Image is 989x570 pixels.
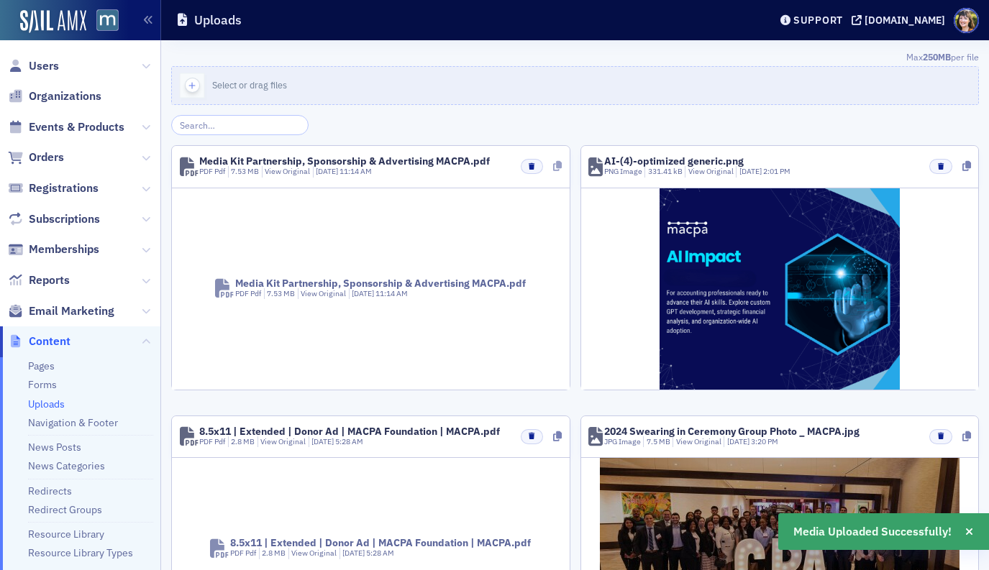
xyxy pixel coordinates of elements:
span: Events & Products [29,119,124,135]
span: 3:20 PM [751,436,778,446]
a: Users [8,58,59,74]
span: [DATE] [316,166,339,176]
span: Registrations [29,180,99,196]
a: Redirect Groups [28,503,102,516]
span: Media Uploaded Successfully! [793,523,952,541]
a: View Original [265,166,310,176]
div: 2.8 MB [259,548,286,559]
div: PDF Pdf [199,166,225,178]
div: Media Kit Partnership, Sponsorship & Advertising MACPA.pdf [199,156,490,166]
a: Content [8,334,70,349]
div: PDF Pdf [230,548,256,559]
a: View Original [688,166,734,176]
input: Search… [171,115,309,135]
span: Reports [29,272,70,288]
span: [DATE] [727,436,751,446]
span: Users [29,58,59,74]
a: Forms [28,378,57,391]
div: PDF Pdf [199,436,225,448]
img: SailAMX [96,9,119,32]
a: Orders [8,150,64,165]
span: Content [29,334,70,349]
div: PNG Image [604,166,642,178]
div: 7.5 MB [643,436,670,448]
span: 5:28 AM [366,548,394,558]
a: News Posts [28,441,81,454]
div: Max per file [171,50,979,66]
span: Select or drag files [212,79,287,91]
span: [DATE] [311,436,335,446]
div: 7.53 MB [264,288,296,300]
div: 331.41 kB [644,166,683,178]
div: AI-(4)-optimized generic.png [604,156,744,166]
span: 250MB [923,51,951,63]
div: PDF Pdf [235,288,261,300]
a: Registrations [8,180,99,196]
a: View Original [260,436,306,446]
img: SailAMX [20,10,86,33]
span: [DATE] [739,166,763,176]
span: Orders [29,150,64,165]
a: Redirects [28,484,72,497]
span: Email Marketing [29,303,114,319]
div: Media Kit Partnership, Sponsorship & Advertising MACPA.pdf [235,278,526,288]
a: View Original [291,548,337,558]
a: Subscriptions [8,211,100,227]
div: 2.8 MB [228,436,255,448]
span: Memberships [29,242,99,257]
a: Email Marketing [8,303,114,319]
span: 2:01 PM [763,166,790,176]
a: View Homepage [86,9,119,34]
a: Uploads [28,397,65,410]
span: Organizations [29,88,101,104]
div: Support [793,14,843,27]
a: View Original [301,288,346,298]
div: 2024 Swearing in Ceremony Group Photo _ MACPA.jpg [604,426,860,436]
a: View Original [676,436,721,446]
div: JPG Image [604,436,641,448]
a: Pages [28,359,55,372]
a: Resource Library [28,528,104,541]
div: 7.53 MB [228,166,260,178]
a: Organizations [8,88,101,104]
button: Select or drag files [171,66,979,105]
span: [DATE] [352,288,375,298]
a: Reports [8,272,70,288]
span: 11:14 AM [375,288,408,298]
span: Subscriptions [29,211,100,227]
span: 5:28 AM [335,436,363,446]
a: Memberships [8,242,99,257]
div: 8.5x11 | Extended | Donor Ad | MACPA Foundation | MACPA.pdf [199,426,500,436]
span: [DATE] [342,548,366,558]
a: Resource Library Types [28,546,133,559]
h1: Uploads [194,12,242,29]
span: Profile [954,8,979,33]
a: Navigation & Footer [28,416,118,429]
span: 11:14 AM [339,166,372,176]
a: Events & Products [8,119,124,135]
a: News Categories [28,459,105,472]
button: [DOMAIN_NAME] [852,15,950,25]
div: 8.5x11 | Extended | Donor Ad | MACPA Foundation | MACPA.pdf [230,538,531,548]
div: [DOMAIN_NAME] [865,14,945,27]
